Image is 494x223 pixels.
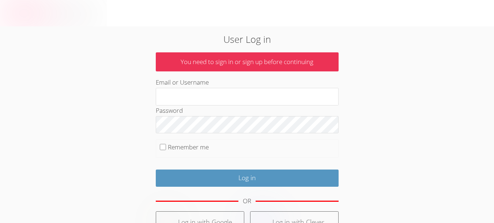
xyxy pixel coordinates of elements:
[156,170,339,187] input: Log in
[6,4,101,22] img: airtutors_banner-c4298cdbf04f3fff15de1276eac7730deb9818008684d7c2e4769d2f7ddbe033.png
[243,196,251,207] div: OR
[156,52,339,72] p: You need to sign in or sign up before continuing
[114,32,381,46] h2: User Log in
[168,143,209,151] label: Remember me
[156,78,209,86] label: Email or Username
[156,106,183,115] label: Password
